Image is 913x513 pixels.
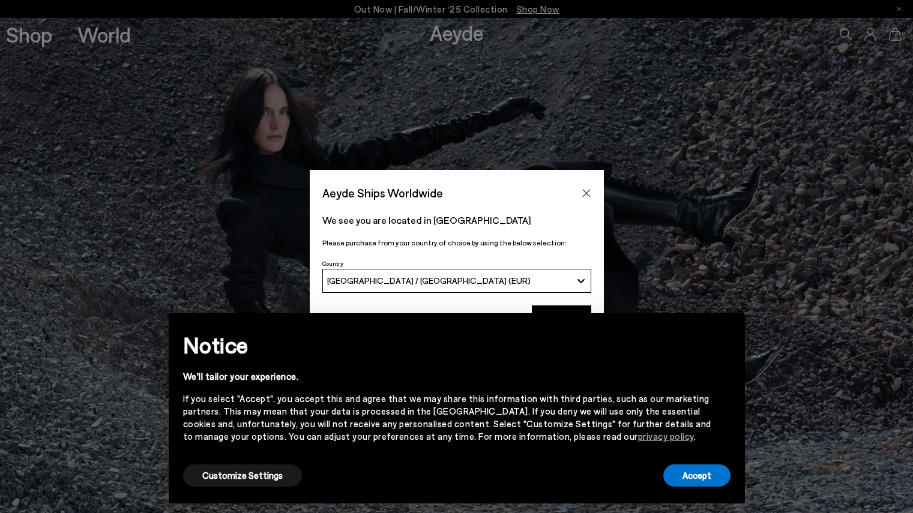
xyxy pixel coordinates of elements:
p: We see you are located in [GEOGRAPHIC_DATA] [322,213,591,227]
span: [GEOGRAPHIC_DATA] / [GEOGRAPHIC_DATA] (EUR) [327,275,531,286]
div: We'll tailor your experience. [183,370,711,383]
div: If you select "Accept", you accept this and agree that we may share this information with third p... [183,392,711,443]
span: × [722,322,730,340]
button: Accept [663,464,731,487]
button: Close this notice [711,317,740,346]
span: Aeyde Ships Worldwide [322,182,443,203]
h2: Notice [183,329,711,361]
button: Customize Settings [183,464,302,487]
span: Country [322,260,343,267]
button: Close [577,184,595,202]
p: Please purchase from your country of choice by using the below selection: [322,237,591,248]
a: privacy policy [638,431,694,442]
